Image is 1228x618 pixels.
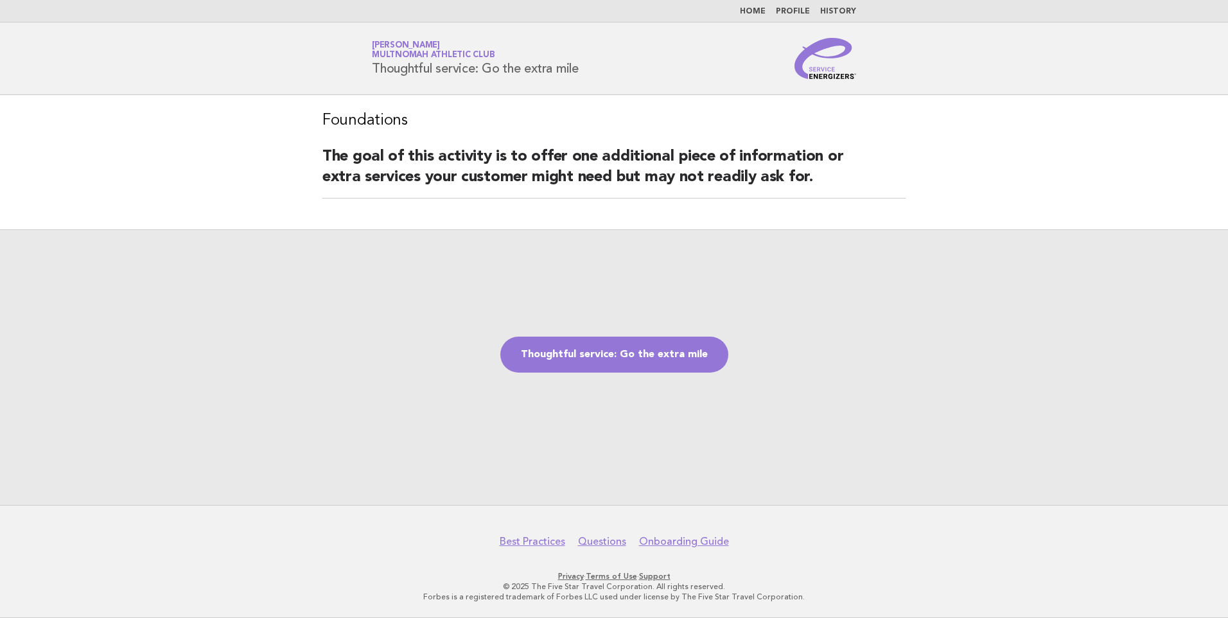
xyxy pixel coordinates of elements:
h2: The goal of this activity is to offer one additional piece of information or extra services your ... [322,146,906,199]
a: Thoughtful service: Go the extra mile [500,337,728,373]
p: · · [221,571,1007,581]
p: © 2025 The Five Star Travel Corporation. All rights reserved. [221,581,1007,592]
img: Service Energizers [794,38,856,79]
a: Questions [578,535,626,548]
a: Support [639,572,671,581]
h1: Thoughtful service: Go the extra mile [372,42,579,75]
a: History [820,8,856,15]
a: [PERSON_NAME]Multnomah Athletic Club [372,41,495,59]
a: Profile [776,8,810,15]
a: Privacy [558,572,584,581]
span: Multnomah Athletic Club [372,51,495,60]
p: Forbes is a registered trademark of Forbes LLC used under license by The Five Star Travel Corpora... [221,592,1007,602]
a: Terms of Use [586,572,637,581]
h3: Foundations [322,110,906,131]
a: Onboarding Guide [639,535,729,548]
a: Home [740,8,766,15]
a: Best Practices [500,535,565,548]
